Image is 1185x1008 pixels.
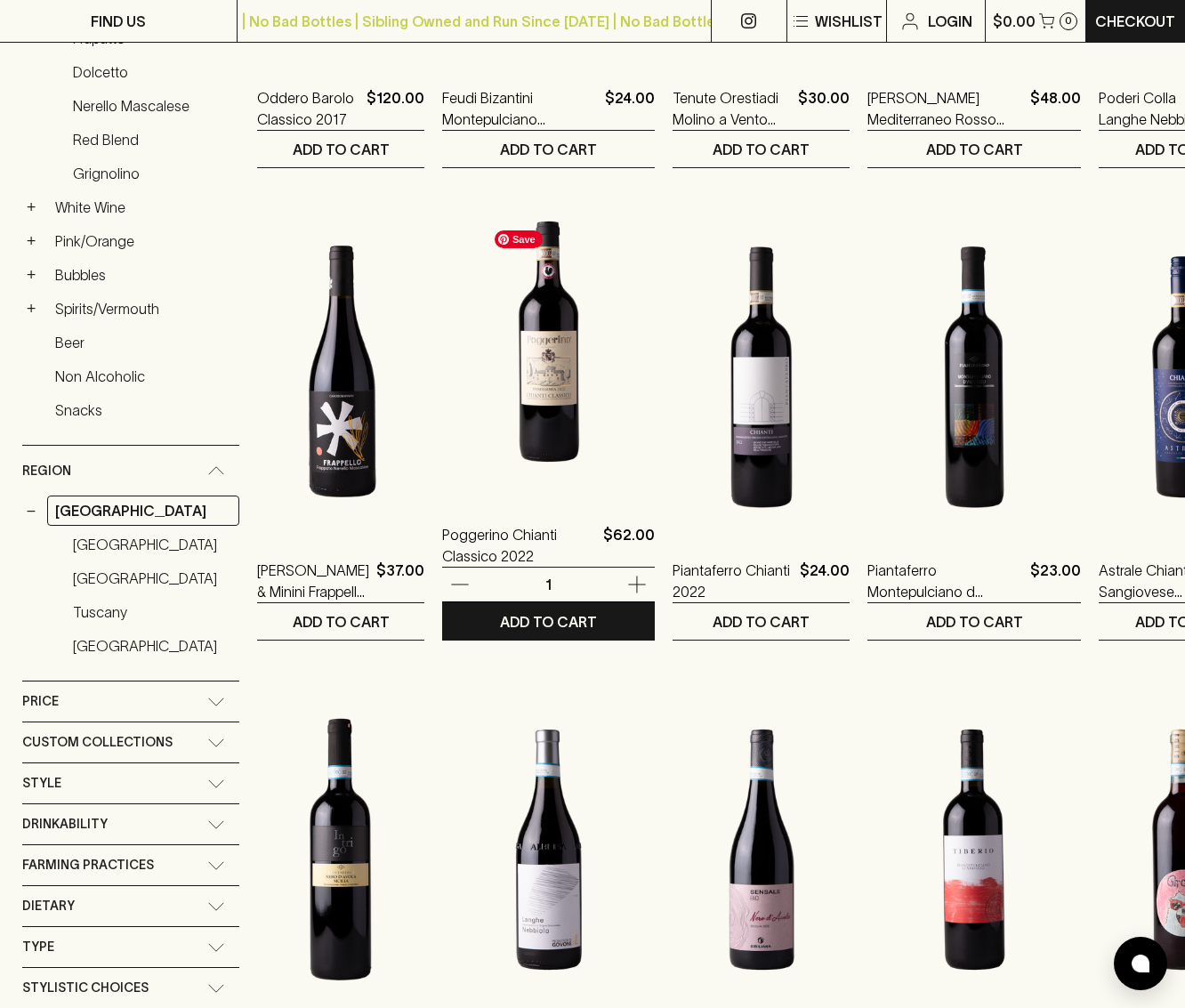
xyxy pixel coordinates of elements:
button: ADD TO CART [257,603,424,640]
button: ADD TO CART [442,131,655,167]
p: Wishlist [815,11,883,32]
p: $62.00 [603,524,655,567]
span: Stylistic Choices [22,977,149,999]
p: $48.00 [1030,87,1081,130]
a: Nerello Mascalese [65,91,239,121]
p: $30.00 [798,87,850,130]
a: [GEOGRAPHIC_DATA] [47,496,239,526]
button: ADD TO CART [257,131,424,167]
p: ADD TO CART [500,139,597,160]
div: Style [22,763,239,803]
a: Bubbles [47,260,239,290]
span: Style [22,772,61,794]
button: ADD TO CART [673,131,850,167]
a: Piantaferro Chianti 2022 [673,560,793,602]
span: Custom Collections [22,731,173,754]
span: Drinkability [22,813,108,835]
div: Drinkability [22,804,239,844]
div: Region [22,446,239,496]
p: ADD TO CART [926,139,1023,160]
span: Save [495,230,543,248]
button: + [22,266,40,284]
a: Dolcetto [65,57,239,87]
p: ADD TO CART [500,611,597,633]
img: Poggerino Chianti Classico 2022 [442,186,655,497]
p: ADD TO CART [713,611,810,633]
img: Piantaferro Montepulciano d Abruzzo 2022 [867,222,1081,533]
div: Dietary [22,886,239,926]
a: Non Alcoholic [47,361,239,391]
p: ADD TO CART [293,611,390,633]
p: $37.00 [376,560,424,602]
a: Tuscany [65,597,239,627]
p: $23.00 [1030,560,1081,602]
button: ADD TO CART [442,603,655,640]
span: Price [22,690,59,713]
p: 0 [1065,16,1072,26]
a: Oddero Barolo Classico 2017 [257,87,359,130]
p: ADD TO CART [293,139,390,160]
p: 1 [528,575,570,594]
a: Pink/Orange [47,226,239,256]
a: Beer [47,327,239,358]
a: Tenute Orestiadi Molino a Vento Nerello Mascalese 2022 [673,87,791,130]
a: [GEOGRAPHIC_DATA] [65,529,239,560]
p: $24.00 [800,560,850,602]
button: + [22,232,40,250]
a: Red Blend [65,125,239,155]
span: Region [22,460,71,482]
button: ADD TO CART [867,603,1081,640]
p: $120.00 [367,87,424,130]
img: bubble-icon [1132,955,1149,972]
div: Custom Collections [22,722,239,762]
span: Dietary [22,895,75,917]
p: Login [928,11,972,32]
a: [PERSON_NAME] Mediterraneo Rosso 2023 [867,87,1023,130]
a: Snacks [47,395,239,425]
a: Feudi Bizantini Montepulciano d’[GEOGRAPHIC_DATA] [GEOGRAPHIC_DATA] 2022 [442,87,598,130]
a: Spirits/Vermouth [47,294,239,324]
button: + [22,198,40,216]
a: White Wine [47,192,239,222]
button: ADD TO CART [867,131,1081,167]
p: Checkout [1095,11,1175,32]
p: FIND US [91,11,146,32]
img: Caruso & Minini Frappello Frappato Blend 2022 [257,222,424,533]
img: Sibliana Sensale Nero d'Avola 2023 [673,694,850,1005]
div: Type [22,927,239,967]
a: [GEOGRAPHIC_DATA] [65,563,239,593]
a: Piantaferro Montepulciano d [GEOGRAPHIC_DATA] 2022 [867,560,1023,602]
a: [GEOGRAPHIC_DATA] [65,631,239,661]
p: $0.00 [993,11,1036,32]
p: $24.00 [605,87,655,130]
img: Piantaferro Chianti 2022 [673,222,850,533]
span: Farming Practices [22,854,154,876]
button: − [22,502,40,520]
div: Farming Practices [22,845,239,885]
a: Poggerino Chianti Classico 2022 [442,524,596,567]
img: Tiberio Montepuliciano d’Abruzzo 2022 [867,694,1081,1005]
a: [PERSON_NAME] & Minini Frappello Frappato Blend 2022 [257,560,369,602]
a: Grignolino [65,158,239,189]
img: Piantaferro Intrigo Nero d Avola 2023 [257,694,424,1005]
div: Stylistic Choices [22,968,239,1008]
span: Type [22,936,54,958]
div: Price [22,681,239,722]
button: ADD TO CART [673,603,850,640]
p: ADD TO CART [713,139,810,160]
img: Produttori di Govone Langhe Nebbiolo 2023 [442,694,655,1005]
p: ADD TO CART [926,611,1023,633]
button: + [22,300,40,318]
